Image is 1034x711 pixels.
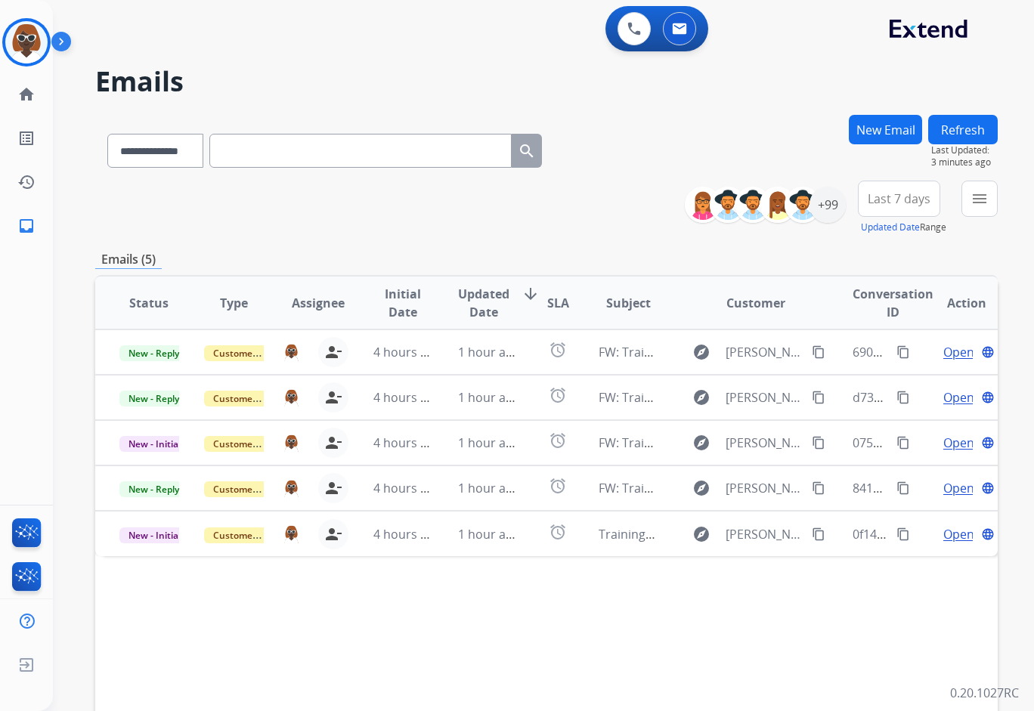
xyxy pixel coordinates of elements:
span: Conversation ID [853,285,933,321]
img: agent-avatar [283,434,300,452]
span: 1 hour ago [458,389,520,406]
span: 4 hours ago [373,526,441,543]
span: New - Initial [119,527,190,543]
span: Assignee [292,294,345,312]
mat-icon: content_copy [812,436,825,450]
button: Updated Date [861,221,920,233]
mat-icon: list_alt [17,129,36,147]
span: Status [129,294,169,312]
th: Action [913,277,998,329]
mat-icon: content_copy [896,391,910,404]
p: Emails (5) [95,250,162,269]
span: Initial Date [373,285,433,321]
span: Last 7 days [868,196,930,202]
span: 1 hour ago [458,480,520,496]
span: Last Updated: [931,144,998,156]
mat-icon: explore [692,343,710,361]
mat-icon: alarm [549,431,567,450]
mat-icon: explore [692,434,710,452]
span: 1 hour ago [458,526,520,543]
mat-icon: language [981,481,995,495]
span: SLA [547,294,569,312]
mat-icon: person_remove [324,525,342,543]
span: Customer Support [204,527,302,543]
mat-icon: content_copy [896,527,910,541]
mat-icon: alarm [549,386,567,404]
button: Refresh [928,115,998,144]
span: 1 hour ago [458,344,520,360]
span: New - Reply [119,345,188,361]
mat-icon: history [17,173,36,191]
mat-icon: language [981,436,995,450]
mat-icon: explore [692,479,710,497]
span: 4 hours ago [373,434,441,451]
span: [PERSON_NAME][EMAIL_ADDRESS][DOMAIN_NAME] [726,388,803,407]
mat-icon: inbox [17,217,36,235]
span: Training PA4: Do Not Assign ([PERSON_NAME]) [599,526,862,543]
span: Updated Date [458,285,509,321]
span: Subject [606,294,651,312]
mat-icon: arrow_downward [522,285,540,303]
span: Customer Support [204,481,302,497]
mat-icon: search [518,142,536,160]
button: New Email [849,115,922,144]
mat-icon: person_remove [324,343,342,361]
span: FW: Training PA1: Do Not Assign ([PERSON_NAME]) [599,480,885,496]
mat-icon: explore [692,525,710,543]
p: 0.20.1027RC [950,684,1019,702]
img: agent-avatar [283,479,300,497]
span: 4 hours ago [373,389,441,406]
span: Customer [726,294,785,312]
span: FW: Training PA2: Do Not Assign ([PERSON_NAME]) [599,344,885,360]
img: avatar [5,21,48,63]
span: Customer Support [204,436,302,452]
mat-icon: content_copy [812,481,825,495]
div: +99 [810,187,846,223]
mat-icon: person_remove [324,388,342,407]
mat-icon: explore [692,388,710,407]
span: 3 minutes ago [931,156,998,168]
span: Range [861,221,946,233]
mat-icon: content_copy [896,345,910,359]
span: Customer Support [204,391,302,407]
span: Open [943,388,974,407]
span: [PERSON_NAME][EMAIL_ADDRESS][DOMAIN_NAME] [726,479,803,497]
span: 4 hours ago [373,344,441,360]
img: agent-avatar [283,388,300,407]
mat-icon: language [981,391,995,404]
mat-icon: content_copy [896,436,910,450]
mat-icon: language [981,527,995,541]
mat-icon: language [981,345,995,359]
span: Open [943,343,974,361]
span: New - Initial [119,436,190,452]
span: 4 hours ago [373,480,441,496]
span: Type [220,294,248,312]
span: Open [943,434,974,452]
mat-icon: alarm [549,341,567,359]
span: 1 hour ago [458,434,520,451]
span: [PERSON_NAME][EMAIL_ADDRESS][DOMAIN_NAME] [726,525,803,543]
mat-icon: content_copy [812,345,825,359]
h2: Emails [95,66,998,97]
img: agent-avatar [283,524,300,543]
span: FW: Training PA3: Do Not Assign ([PERSON_NAME]) [599,389,885,406]
mat-icon: alarm [549,477,567,495]
mat-icon: person_remove [324,434,342,452]
mat-icon: person_remove [324,479,342,497]
mat-icon: home [17,85,36,104]
button: Last 7 days [858,181,940,217]
mat-icon: menu [971,190,989,208]
mat-icon: content_copy [896,481,910,495]
span: [PERSON_NAME][EMAIL_ADDRESS][DOMAIN_NAME] [726,343,803,361]
span: FW: Training PA5: Do Not Assign ([PERSON_NAME]) [599,434,885,451]
span: New - Reply [119,391,188,407]
span: Open [943,479,974,497]
mat-icon: content_copy [812,527,825,541]
span: Open [943,525,974,543]
span: [PERSON_NAME][EMAIL_ADDRESS][DOMAIN_NAME] [726,434,803,452]
span: Customer Support [204,345,302,361]
mat-icon: alarm [549,523,567,541]
img: agent-avatar [283,343,300,361]
span: New - Reply [119,481,188,497]
mat-icon: content_copy [812,391,825,404]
